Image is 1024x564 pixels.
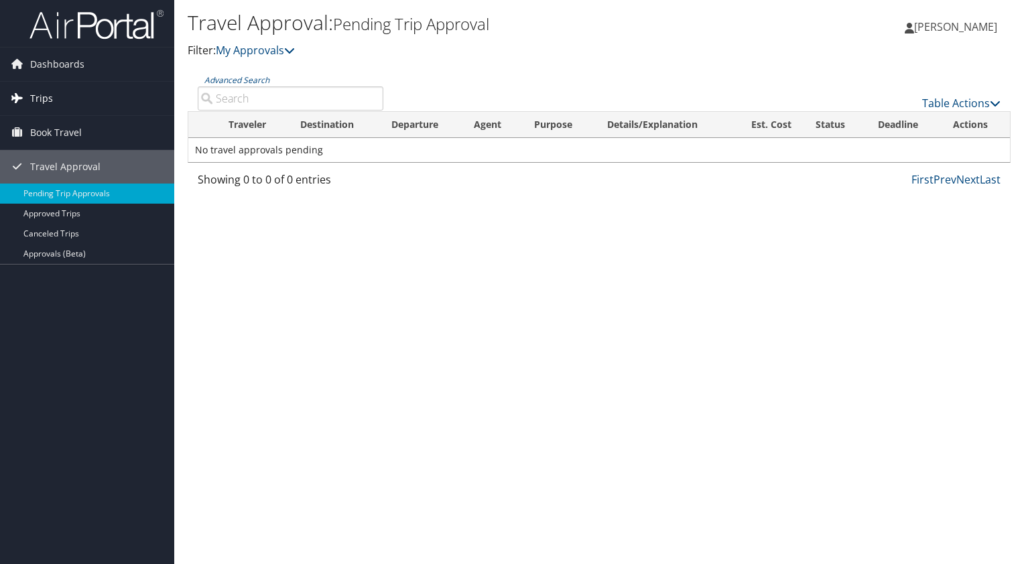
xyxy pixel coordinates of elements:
th: Status: activate to sort column ascending [804,112,866,138]
a: Table Actions [922,96,1001,111]
span: Trips [30,82,53,115]
a: [PERSON_NAME] [905,7,1011,47]
th: Departure: activate to sort column ascending [379,112,462,138]
a: Advanced Search [204,74,269,86]
small: Pending Trip Approval [333,13,489,35]
a: Last [980,172,1001,187]
img: airportal-logo.png [29,9,164,40]
span: Dashboards [30,48,84,81]
a: Next [956,172,980,187]
th: Traveler: activate to sort column ascending [216,112,288,138]
input: Advanced Search [198,86,383,111]
span: Travel Approval [30,150,101,184]
a: First [911,172,934,187]
th: Deadline: activate to sort column descending [866,112,941,138]
td: No travel approvals pending [188,138,1010,162]
th: Est. Cost: activate to sort column ascending [728,112,804,138]
span: [PERSON_NAME] [914,19,997,34]
th: Agent [462,112,522,138]
th: Destination: activate to sort column ascending [288,112,379,138]
th: Actions [941,112,1010,138]
p: Filter: [188,42,737,60]
th: Purpose [522,112,594,138]
h1: Travel Approval: [188,9,737,37]
div: Showing 0 to 0 of 0 entries [198,171,383,194]
a: My Approvals [216,43,295,58]
span: Book Travel [30,116,82,149]
th: Details/Explanation [595,112,728,138]
a: Prev [934,172,956,187]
